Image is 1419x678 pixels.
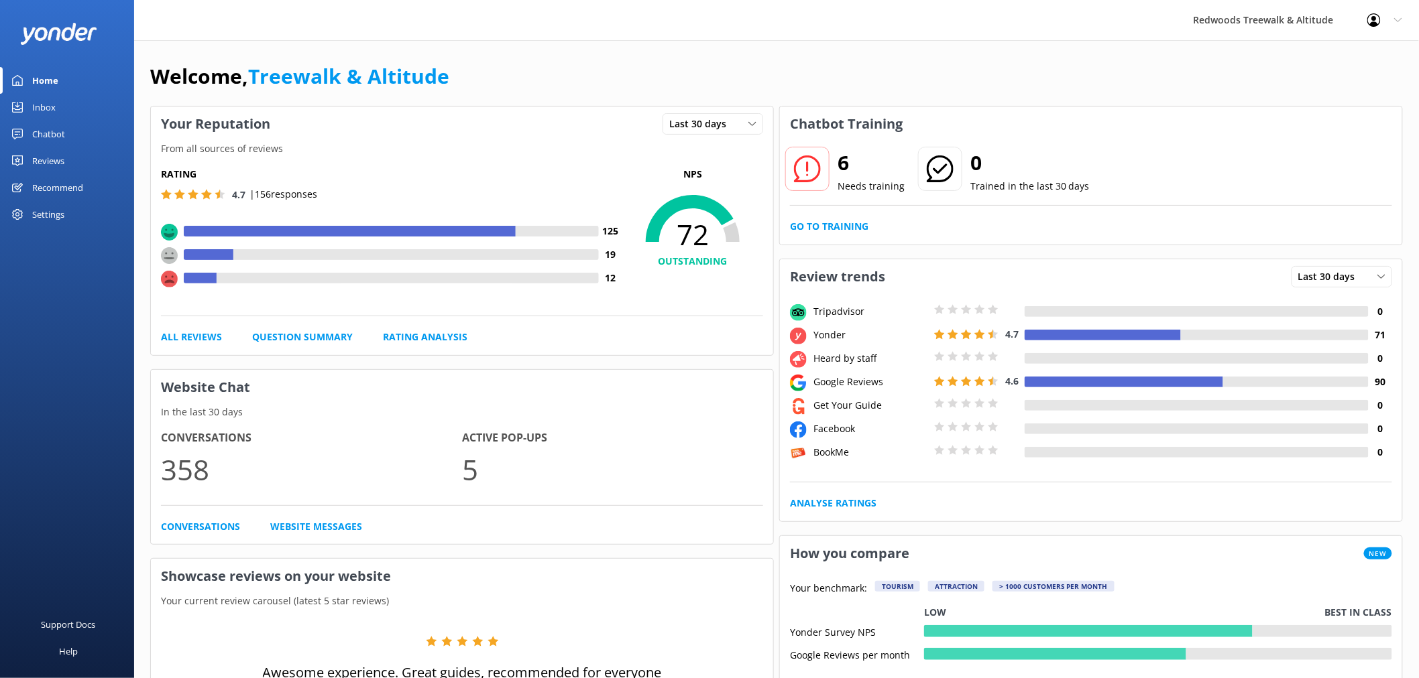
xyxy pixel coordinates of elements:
span: Last 30 days [669,117,734,131]
div: Reviews [32,147,64,174]
div: Heard by staff [810,351,931,366]
div: Recommend [32,174,83,201]
h3: Your Reputation [151,107,280,141]
div: Yonder Survey NPS [790,625,924,637]
div: BookMe [810,445,931,460]
span: New [1364,547,1392,559]
a: Question Summary [252,330,353,344]
h3: Website Chat [151,370,773,405]
div: > 1000 customers per month [992,581,1115,592]
p: Your current review carousel (latest 5 star reviews) [151,594,773,608]
a: Conversations [161,519,240,534]
a: Treewalk & Altitude [248,62,449,90]
a: Analyse Ratings [790,496,876,511]
p: From all sources of reviews [151,141,773,156]
p: NPS [622,167,763,182]
p: In the last 30 days [151,405,773,419]
h3: Chatbot Training [780,107,913,141]
h4: 0 [1369,445,1392,460]
h3: Showcase reviews on your website [151,559,773,594]
h4: OUTSTANDING [622,254,763,269]
span: Last 30 days [1298,269,1363,284]
div: Home [32,67,58,94]
div: Tripadvisor [810,304,931,319]
p: Needs training [838,179,905,194]
h2: 6 [838,147,905,179]
a: Rating Analysis [383,330,467,344]
div: Get Your Guide [810,398,931,413]
h4: 0 [1369,398,1392,413]
h4: Active Pop-ups [462,429,763,447]
div: Settings [32,201,64,228]
div: Inbox [32,94,56,121]
h4: 19 [599,247,622,262]
div: Yonder [810,328,931,342]
h3: Review trends [780,259,895,294]
p: | 156 responses [249,187,317,202]
a: Website Messages [270,519,362,534]
h4: 0 [1369,351,1392,366]
p: Your benchmark: [790,581,867,597]
h1: Welcome, [150,60,449,92]
div: Attraction [928,581,984,592]
h4: 125 [599,224,622,239]
h2: 0 [970,147,1090,179]
p: 358 [161,447,462,492]
div: Facebook [810,421,931,436]
span: 4.7 [1005,328,1019,340]
p: Trained in the last 30 days [970,179,1090,194]
h4: 0 [1369,421,1392,436]
span: 4.6 [1005,375,1019,387]
h4: 71 [1369,328,1392,342]
h4: 90 [1369,375,1392,389]
div: Tourism [875,581,920,592]
p: 5 [462,447,763,492]
div: Help [59,638,78,665]
h5: Rating [161,167,622,182]
span: 4.7 [232,188,245,201]
div: Google Reviews per month [790,648,924,660]
p: Best in class [1325,605,1392,620]
a: All Reviews [161,330,222,344]
p: Low [924,605,946,620]
h4: Conversations [161,429,462,447]
h4: 0 [1369,304,1392,319]
img: yonder-white-logo.png [20,23,97,45]
div: Google Reviews [810,375,931,389]
h3: How you compare [780,536,919,571]
a: Go to Training [790,219,868,234]
h4: 12 [599,271,622,285]
div: Chatbot [32,121,65,147]
span: 72 [622,218,763,251]
div: Support Docs [42,611,96,638]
